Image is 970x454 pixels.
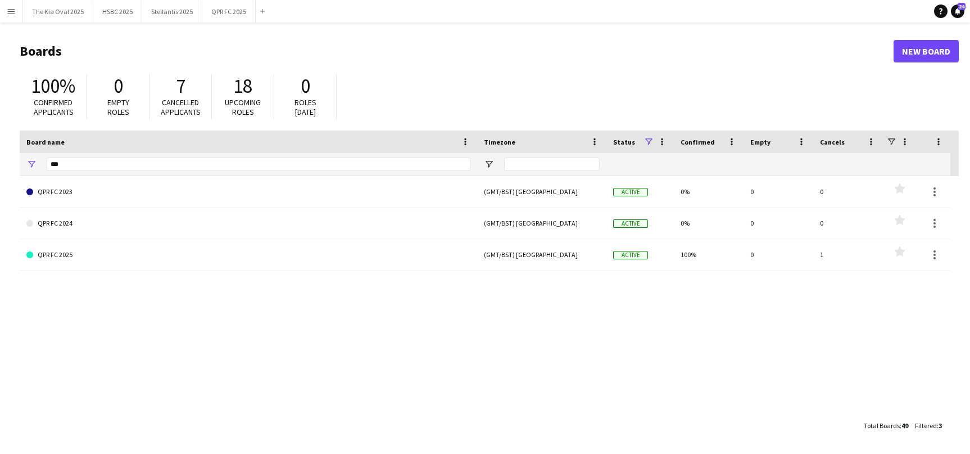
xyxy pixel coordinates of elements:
[477,176,606,207] div: (GMT/BST) [GEOGRAPHIC_DATA]
[161,97,201,117] span: Cancelled applicants
[484,159,494,169] button: Open Filter Menu
[613,219,648,228] span: Active
[504,158,600,171] input: Timezone Filter Input
[202,1,256,23] button: QPR FC 2025
[31,74,75,98] span: 100%
[820,138,845,146] span: Cancels
[114,74,123,98] span: 0
[26,239,470,271] a: QPR FC 2025
[142,1,202,23] button: Stellantis 2025
[674,239,744,270] div: 100%
[107,97,129,117] span: Empty roles
[93,1,142,23] button: HSBC 2025
[744,239,813,270] div: 0
[47,158,470,171] input: Board name Filter Input
[34,97,74,117] span: Confirmed applicants
[26,208,470,239] a: QPR FC 2024
[233,74,252,98] span: 18
[894,40,959,62] a: New Board
[26,138,65,146] span: Board name
[901,421,908,430] span: 49
[477,239,606,270] div: (GMT/BST) [GEOGRAPHIC_DATA]
[813,176,883,207] div: 0
[813,208,883,239] div: 0
[23,1,93,23] button: The Kia Oval 2025
[26,159,37,169] button: Open Filter Menu
[813,239,883,270] div: 1
[864,415,908,437] div: :
[674,208,744,239] div: 0%
[484,138,515,146] span: Timezone
[613,138,635,146] span: Status
[864,421,900,430] span: Total Boards
[939,421,942,430] span: 3
[951,5,964,18] a: 24
[294,97,316,117] span: Roles [DATE]
[915,421,937,430] span: Filtered
[750,138,770,146] span: Empty
[225,97,261,117] span: Upcoming roles
[301,74,310,98] span: 0
[613,251,648,259] span: Active
[613,188,648,196] span: Active
[681,138,715,146] span: Confirmed
[477,208,606,239] div: (GMT/BST) [GEOGRAPHIC_DATA]
[958,3,966,10] span: 24
[26,176,470,208] a: QPR FC 2023
[20,43,894,60] h1: Boards
[915,415,942,437] div: :
[744,176,813,207] div: 0
[744,208,813,239] div: 0
[176,74,185,98] span: 7
[674,176,744,207] div: 0%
